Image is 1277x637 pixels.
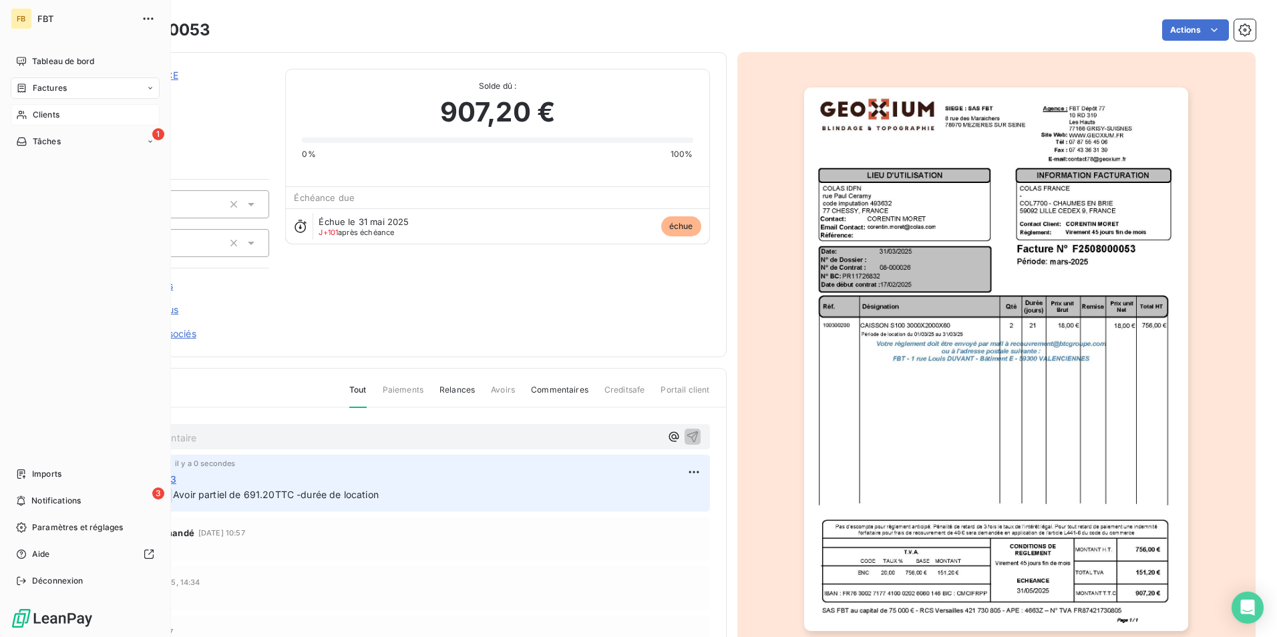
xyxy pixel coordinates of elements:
[32,521,123,534] span: Paramètres et réglages
[319,228,394,236] span: après échéance
[152,487,164,499] span: 3
[531,384,588,407] span: Commentaires
[33,136,61,148] span: Tâches
[33,109,59,121] span: Clients
[491,384,515,407] span: Avoirs
[604,384,645,407] span: Creditsafe
[439,384,475,407] span: Relances
[11,608,94,629] img: Logo LeanPay
[11,8,32,29] div: FB
[32,548,50,560] span: Aide
[671,148,693,160] span: 100%
[383,384,423,407] span: Paiements
[319,228,338,237] span: J+101
[302,148,315,160] span: 0%
[175,459,236,467] span: il y a 0 secondes
[302,80,693,92] span: Solde dû :
[440,92,555,132] span: 907,20 €
[804,87,1188,631] img: invoice_thumbnail
[319,216,409,227] span: Échue le 31 mai 2025
[198,529,245,537] span: [DATE] 10:57
[152,128,164,140] span: 1
[105,85,269,95] span: CCOL7700
[173,489,379,500] span: Avoir partiel de 691.20TTC -durée de location
[33,82,67,94] span: Factures
[1232,592,1264,624] div: Open Intercom Messenger
[32,55,94,67] span: Tableau de bord
[32,468,61,480] span: Imports
[37,13,134,24] span: FBT
[294,192,355,203] span: Échéance due
[661,384,709,407] span: Portail client
[661,216,701,236] span: échue
[11,544,160,565] a: Aide
[1162,19,1229,41] button: Actions
[349,384,367,408] span: Tout
[32,575,83,587] span: Déconnexion
[31,495,81,507] span: Notifications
